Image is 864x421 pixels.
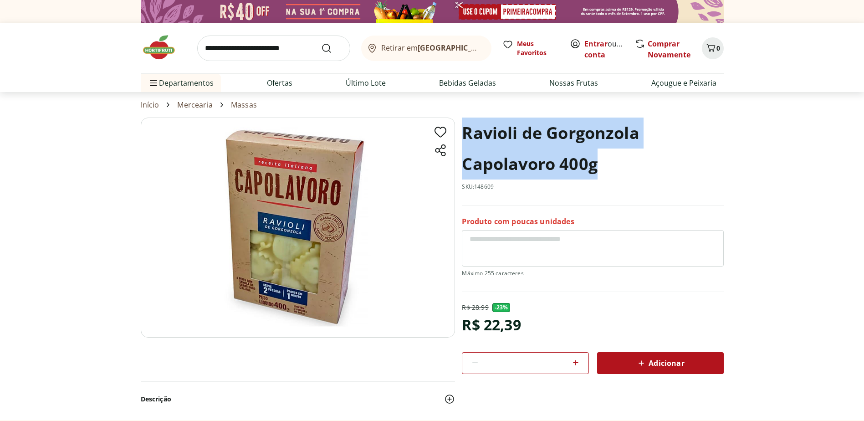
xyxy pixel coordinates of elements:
span: Adicionar [636,358,684,369]
p: SKU: 148609 [462,183,494,190]
a: Meus Favoritos [502,39,559,57]
span: Departamentos [148,72,214,94]
button: Adicionar [597,352,724,374]
a: Bebidas Geladas [439,77,496,88]
a: Nossas Frutas [549,77,598,88]
a: Comprar Novamente [648,39,690,60]
button: Descrição [141,389,455,409]
button: Submit Search [321,43,343,54]
img: Ravioli de Gorgonzola Capolavoro 400g [141,118,455,338]
a: Massas [231,101,257,109]
h1: Ravioli de Gorgonzola Capolavoro 400g [462,118,723,180]
span: Meus Favoritos [517,39,559,57]
button: Retirar em[GEOGRAPHIC_DATA]/[GEOGRAPHIC_DATA] [361,36,491,61]
a: Mercearia [177,101,212,109]
b: [GEOGRAPHIC_DATA]/[GEOGRAPHIC_DATA] [418,43,571,53]
button: Menu [148,72,159,94]
span: Retirar em [381,44,482,52]
a: Último Lote [346,77,386,88]
a: Açougue e Peixaria [651,77,716,88]
a: Entrar [584,39,608,49]
img: Hortifruti [141,34,186,61]
button: Carrinho [702,37,724,59]
p: Produto com poucas unidades [462,216,574,226]
span: ou [584,38,625,60]
input: search [197,36,350,61]
a: Criar conta [584,39,634,60]
p: R$ 28,99 [462,303,488,312]
span: 0 [716,44,720,52]
a: Início [141,101,159,109]
div: R$ 22,39 [462,312,521,338]
a: Ofertas [267,77,292,88]
span: - 23 % [492,303,511,312]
